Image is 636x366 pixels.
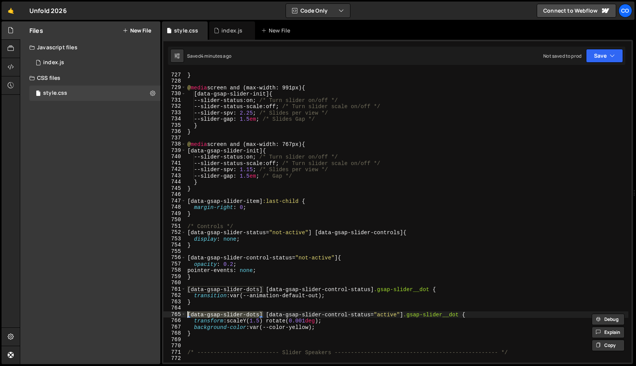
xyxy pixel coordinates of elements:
a: 🤙 [2,2,20,20]
button: Code Only [286,4,350,18]
div: 17293/47925.css [29,86,160,101]
div: 760 [163,280,186,286]
div: 733 [163,110,186,116]
div: 771 [163,349,186,356]
div: 747 [163,198,186,204]
div: 769 [163,337,186,343]
div: 770 [163,343,186,349]
div: 746 [163,191,186,198]
div: 754 [163,242,186,248]
div: 4 minutes ago [201,53,231,59]
div: 765 [163,311,186,318]
div: 730 [163,91,186,97]
div: 740 [163,154,186,160]
div: 762 [163,292,186,299]
div: 752 [163,229,186,236]
button: New File [123,28,151,34]
div: 744 [163,179,186,185]
div: 763 [163,299,186,305]
div: Javascript files [20,40,160,55]
div: 739 [163,147,186,154]
div: 741 [163,160,186,167]
div: New File [261,27,293,34]
div: 732 [163,103,186,110]
div: index.js [43,59,64,66]
div: 756 [163,254,186,261]
div: 748 [163,204,186,211]
a: Co [618,4,632,18]
div: 758 [163,267,186,274]
h2: Files [29,26,43,35]
div: style.css [43,90,67,97]
div: 737 [163,135,186,141]
div: style.css [174,27,198,34]
div: 757 [163,261,186,267]
div: 761 [163,286,186,293]
div: 766 [163,317,186,324]
div: 742 [163,166,186,173]
div: 751 [163,223,186,230]
div: 767 [163,324,186,330]
a: Connect to Webflow [537,4,616,18]
div: 17293/47924.js [29,55,160,70]
div: 772 [163,355,186,362]
div: 764 [163,305,186,311]
div: 736 [163,128,186,135]
div: 728 [163,78,186,84]
div: 745 [163,185,186,192]
div: 729 [163,84,186,91]
div: 731 [163,97,186,104]
div: 735 [163,122,186,129]
div: 738 [163,141,186,147]
div: 749 [163,211,186,217]
div: 753 [163,236,186,242]
button: Save [586,49,623,63]
button: Debug [592,314,625,325]
div: Unfold 2026 [29,6,67,15]
div: 750 [163,217,186,223]
div: 755 [163,248,186,255]
button: Explain [592,327,625,338]
div: 768 [163,330,186,337]
button: Copy [592,340,625,351]
div: CSS files [20,70,160,86]
div: 743 [163,173,186,179]
div: index.js [221,27,242,34]
div: Saved [187,53,231,59]
div: Not saved to prod [543,53,581,59]
div: 759 [163,274,186,280]
div: 734 [163,116,186,122]
div: 727 [163,72,186,78]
